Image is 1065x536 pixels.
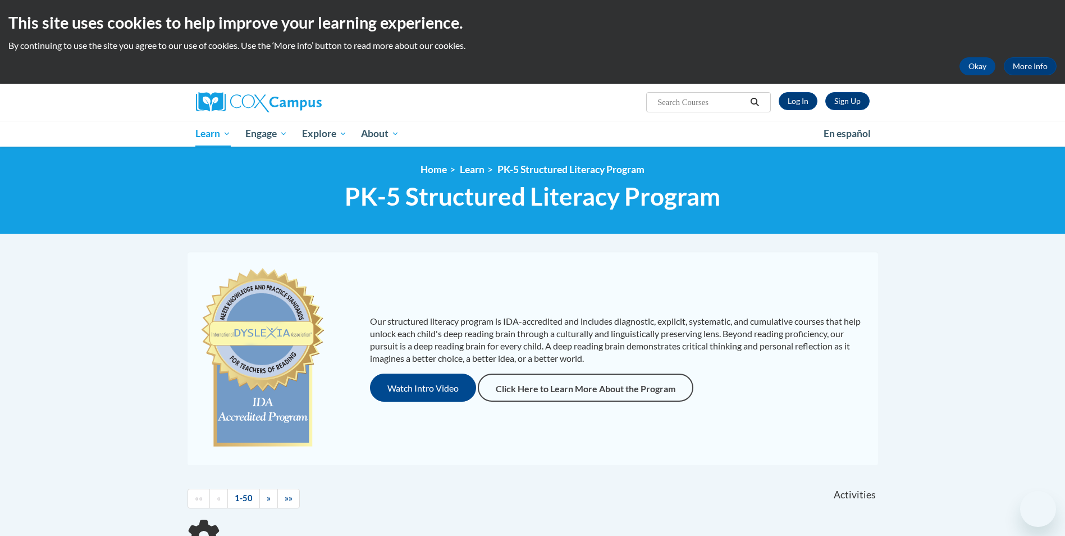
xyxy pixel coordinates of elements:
[420,163,447,175] a: Home
[8,11,1057,34] h2: This site uses cookies to help improve your learning experience.
[825,92,870,110] a: Register
[267,493,271,503] span: »
[959,57,995,75] button: Okay
[746,96,763,109] button: Search
[361,127,399,140] span: About
[209,489,228,508] a: Previous
[285,493,292,503] span: »»
[834,489,876,501] span: Activities
[497,163,645,175] a: PK-5 Structured Literacy Program
[195,127,231,140] span: Learn
[460,163,484,175] a: Learn
[196,92,409,112] a: Cox Campus
[189,121,239,147] a: Learn
[238,121,295,147] a: Engage
[195,493,203,503] span: ««
[370,374,476,402] button: Watch Intro Video
[1004,57,1057,75] a: More Info
[302,127,347,140] span: Explore
[779,92,817,110] a: Log In
[8,39,1057,52] p: By continuing to use the site you agree to our use of cookies. Use the ‘More info’ button to read...
[199,263,327,454] img: c477cda6-e343-453b-bfce-d6f9e9818e1c.png
[196,92,322,112] img: Cox Campus
[816,122,878,146] a: En español
[1020,491,1056,527] iframe: Button to launch messaging window
[277,489,300,508] a: End
[259,489,278,508] a: Next
[217,493,221,503] span: «
[370,315,867,365] p: Our structured literacy program is IDA-accredited and includes diagnostic, explicit, systematic, ...
[656,96,746,109] input: Search Courses
[179,121,886,147] div: Main menu
[824,128,871,139] span: En español
[345,181,720,211] span: PK-5 Structured Literacy Program
[245,127,287,140] span: Engage
[227,489,260,508] a: 1-50
[478,374,693,402] a: Click Here to Learn More About the Program
[188,489,210,508] a: Begining
[295,121,354,147] a: Explore
[354,121,406,147] a: About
